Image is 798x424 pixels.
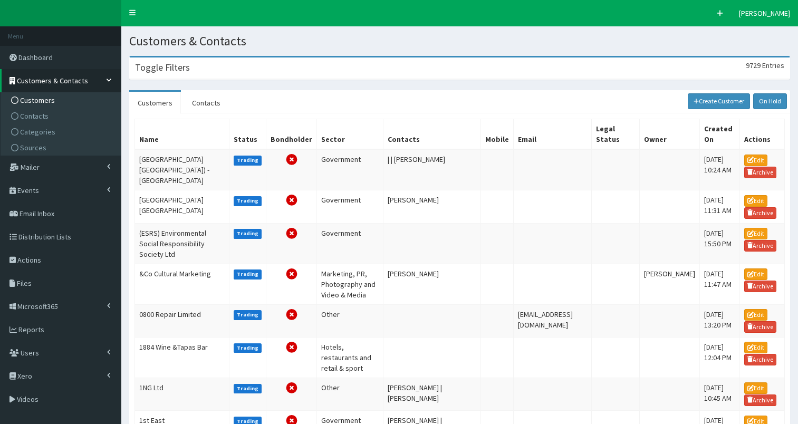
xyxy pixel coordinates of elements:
[639,264,699,304] td: [PERSON_NAME]
[753,93,787,109] a: On Hold
[17,371,32,381] span: Xero
[17,302,58,311] span: Microsoft365
[20,95,55,105] span: Customers
[317,378,383,410] td: Other
[21,162,40,172] span: Mailer
[744,240,777,252] a: Archive
[20,127,55,137] span: Categories
[744,394,777,406] a: Archive
[17,394,39,404] span: Videos
[3,108,121,124] a: Contacts
[317,119,383,150] th: Sector
[744,207,777,219] a: Archive
[135,378,229,410] td: 1NG Ltd
[135,264,229,304] td: &Co Cultural Marketing
[17,76,88,85] span: Customers & Contacts
[317,149,383,190] td: Government
[234,384,262,393] label: Trading
[699,304,739,337] td: [DATE] 13:20 PM
[383,264,481,304] td: [PERSON_NAME]
[744,167,777,178] a: Archive
[18,325,44,334] span: Reports
[739,8,790,18] span: [PERSON_NAME]
[383,190,481,223] td: [PERSON_NAME]
[135,223,229,264] td: (ESRS) Environmental Social Responsibility Society Ltd
[21,348,39,358] span: Users
[3,140,121,156] a: Sources
[317,264,383,304] td: Marketing, PR, Photography and Video & Media
[744,342,767,353] a: Edit
[699,119,739,150] th: Created On
[744,354,777,365] a: Archive
[135,337,229,378] td: 1884 Wine &Tapas Bar
[317,337,383,378] td: Hotels, restaurants and retail & sport
[20,209,54,218] span: Email Inbox
[135,119,229,150] th: Name
[699,149,739,190] td: [DATE] 10:24 AM
[744,195,767,207] a: Edit
[699,264,739,304] td: [DATE] 11:47 AM
[3,124,121,140] a: Categories
[481,119,514,150] th: Mobile
[744,228,767,239] a: Edit
[17,186,39,195] span: Events
[514,304,592,337] td: [EMAIL_ADDRESS][DOMAIN_NAME]
[317,223,383,264] td: Government
[234,269,262,279] label: Trading
[17,255,41,265] span: Actions
[383,149,481,190] td: | | [PERSON_NAME]
[383,119,481,150] th: Contacts
[20,143,46,152] span: Sources
[234,196,262,206] label: Trading
[699,190,739,223] td: [DATE] 11:31 AM
[746,61,761,70] span: 9729
[135,149,229,190] td: [GEOGRAPHIC_DATA] [GEOGRAPHIC_DATA]) - [GEOGRAPHIC_DATA]
[3,92,121,108] a: Customers
[699,223,739,264] td: [DATE] 15:50 PM
[699,378,739,410] td: [DATE] 10:45 AM
[383,378,481,410] td: [PERSON_NAME] | [PERSON_NAME]
[744,281,777,292] a: Archive
[744,321,777,333] a: Archive
[591,119,639,150] th: Legal Status
[762,61,784,70] span: Entries
[744,268,767,280] a: Edit
[229,119,266,150] th: Status
[184,92,229,114] a: Contacts
[129,34,790,48] h1: Customers & Contacts
[20,111,49,121] span: Contacts
[135,190,229,223] td: [GEOGRAPHIC_DATA] [GEOGRAPHIC_DATA]
[688,93,751,109] a: Create Customer
[135,63,190,72] h3: Toggle Filters
[266,119,317,150] th: Bondholder
[317,304,383,337] td: Other
[234,229,262,238] label: Trading
[744,155,767,166] a: Edit
[639,119,699,150] th: Owner
[744,382,767,394] a: Edit
[18,53,53,62] span: Dashboard
[317,190,383,223] td: Government
[129,92,181,114] a: Customers
[744,309,767,321] a: Edit
[699,337,739,378] td: [DATE] 12:04 PM
[514,119,592,150] th: Email
[739,119,784,150] th: Actions
[234,343,262,353] label: Trading
[234,156,262,165] label: Trading
[135,304,229,337] td: 0800 Repair Limited
[18,232,71,242] span: Distribution Lists
[234,310,262,320] label: Trading
[17,278,32,288] span: Files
